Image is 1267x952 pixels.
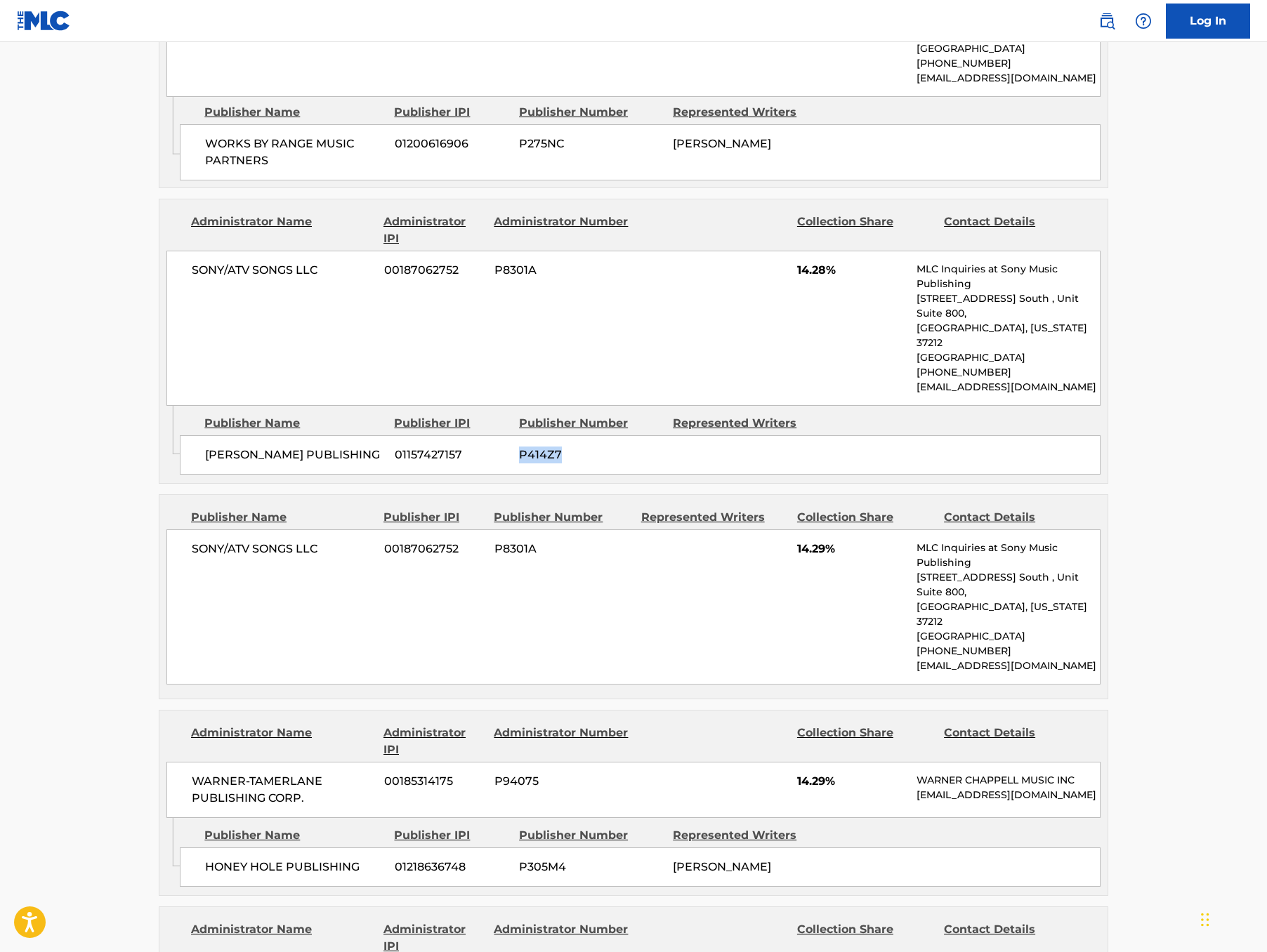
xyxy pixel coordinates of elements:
[917,56,1100,71] p: [PHONE_NUMBER]
[384,773,484,790] span: 00185314175
[383,213,483,247] div: Administrator IPI
[944,213,1080,247] div: Contact Details
[494,725,630,758] div: Administrator Number
[383,509,483,526] div: Publisher IPI
[494,509,630,526] div: Publisher Number
[1129,7,1157,35] div: Help
[797,725,933,758] div: Collection Share
[797,262,906,279] span: 14.28%
[192,541,374,557] span: SONY/ATV SONGS LLC
[1197,885,1267,952] iframe: Chat Widget
[673,137,771,150] span: [PERSON_NAME]
[204,104,383,121] div: Publisher Name
[944,725,1080,758] div: Contact Details
[519,859,662,875] span: P305M4
[191,725,373,758] div: Administrator Name
[395,859,508,875] span: 01218636748
[395,447,508,463] span: 01157427157
[519,135,662,152] span: P275NC
[191,213,373,247] div: Administrator Name
[917,541,1100,570] p: MLC Inquiries at Sony Music Publishing
[797,773,906,790] span: 14.29%
[383,725,483,758] div: Administrator IPI
[519,447,662,463] span: P414Z7
[205,447,384,463] span: [PERSON_NAME] PUBLISHING
[917,644,1100,659] p: [PHONE_NUMBER]
[192,773,374,807] span: WARNER-TAMERLANE PUBLISHING CORP.
[917,41,1100,56] p: [GEOGRAPHIC_DATA]
[384,262,484,279] span: 00187062752
[917,788,1100,802] p: [EMAIL_ADDRESS][DOMAIN_NAME]
[917,600,1100,629] p: [GEOGRAPHIC_DATA], [US_STATE] 37212
[917,629,1100,644] p: [GEOGRAPHIC_DATA]
[494,541,631,557] span: P8301A
[394,104,508,121] div: Publisher IPI
[917,262,1100,291] p: MLC Inquiries at Sony Music Publishing
[917,321,1100,350] p: [GEOGRAPHIC_DATA], [US_STATE] 37212
[395,135,508,152] span: 01200616906
[394,415,508,432] div: Publisher IPI
[191,509,373,526] div: Publisher Name
[917,659,1100,673] p: [EMAIL_ADDRESS][DOMAIN_NAME]
[673,827,816,844] div: Represented Writers
[673,415,816,432] div: Represented Writers
[192,262,374,279] span: SONY/ATV SONGS LLC
[519,827,662,844] div: Publisher Number
[641,509,787,526] div: Represented Writers
[205,859,384,875] span: HONEY HOLE PUBLISHING
[519,104,662,121] div: Publisher Number
[494,262,631,279] span: P8301A
[673,104,816,121] div: Represented Writers
[384,541,484,557] span: 00187062752
[17,11,71,31] img: MLC Logo
[917,773,1100,788] p: WARNER CHAPPELL MUSIC INC
[494,773,631,790] span: P94075
[394,827,508,844] div: Publisher IPI
[494,213,630,247] div: Administrator Number
[917,365,1100,380] p: [PHONE_NUMBER]
[205,135,384,169] span: WORKS BY RANGE MUSIC PARTNERS
[917,350,1100,365] p: [GEOGRAPHIC_DATA]
[797,213,933,247] div: Collection Share
[917,570,1100,600] p: [STREET_ADDRESS] South , Unit Suite 800,
[944,509,1080,526] div: Contact Details
[917,380,1100,395] p: [EMAIL_ADDRESS][DOMAIN_NAME]
[1098,13,1115,29] img: search
[1135,13,1152,29] img: help
[204,827,383,844] div: Publisher Name
[204,415,383,432] div: Publisher Name
[1093,7,1121,35] a: Public Search
[917,71,1100,86] p: [EMAIL_ADDRESS][DOMAIN_NAME]
[673,860,771,873] span: [PERSON_NAME]
[917,291,1100,321] p: [STREET_ADDRESS] South , Unit Suite 800,
[1166,4,1250,39] a: Log In
[797,541,906,557] span: 14.29%
[797,509,933,526] div: Collection Share
[1201,899,1209,941] div: Drag
[519,415,662,432] div: Publisher Number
